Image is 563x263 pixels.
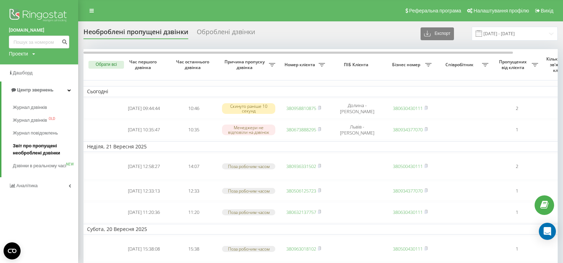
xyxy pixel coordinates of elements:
[13,117,47,124] span: Журнал дзвінків
[329,120,385,140] td: Львів - [PERSON_NAME]
[492,181,542,201] td: 1
[286,163,316,169] a: 380936331502
[282,62,319,68] span: Номер клієнта
[16,183,38,188] span: Аналiтика
[174,59,213,70] span: Час останнього дзвінка
[9,36,69,48] input: Пошук за номером
[119,120,169,140] td: [DATE] 10:35:47
[119,236,169,262] td: [DATE] 15:38:08
[13,142,75,157] span: Звіт про пропущені необроблені дзвінки
[286,126,316,133] a: 380673888295
[13,114,78,127] a: Журнал дзвінківOLD
[335,62,379,68] span: ПІБ Клієнта
[473,8,529,14] span: Налаштування профілю
[169,181,218,201] td: 12:33
[119,181,169,201] td: [DATE] 12:33:13
[439,62,482,68] span: Співробітник
[88,61,124,69] button: Обрати всі
[125,59,163,70] span: Час першого дзвінка
[222,163,275,169] div: Поза робочим часом
[286,209,316,215] a: 380632137757
[393,246,423,252] a: 380500430111
[169,153,218,179] td: 14:07
[13,130,58,137] span: Журнал повідомлень
[393,163,423,169] a: 380500430111
[492,120,542,140] td: 1
[393,209,423,215] a: 380630430111
[286,188,316,194] a: 380506125723
[393,188,423,194] a: 380934377070
[9,50,28,57] div: Проекти
[222,209,275,215] div: Поза робочим часом
[539,223,556,240] div: Open Intercom Messenger
[222,103,275,114] div: Скинуто раніше 10 секунд
[393,105,423,111] a: 380630430111
[492,202,542,222] td: 1
[393,126,423,133] a: 380934377070
[17,87,53,93] span: Центр звернень
[286,105,316,111] a: 380958810875
[222,188,275,194] div: Поза робочим часом
[169,99,218,119] td: 10:46
[119,153,169,179] td: [DATE] 12:58:27
[492,236,542,262] td: 1
[286,246,316,252] a: 380963018102
[83,28,188,39] div: Необроблені пропущені дзвінки
[421,27,454,40] button: Експорт
[9,27,69,34] a: [DOMAIN_NAME]
[13,127,78,140] a: Журнал повідомлень
[13,104,47,111] span: Журнал дзвінків
[541,8,553,14] span: Вихід
[329,99,385,119] td: Долина - [PERSON_NAME]
[492,99,542,119] td: 2
[4,242,21,259] button: Open CMP widget
[222,246,275,252] div: Поза робочим часом
[169,202,218,222] td: 11:20
[222,125,275,135] div: Менеджери не відповіли на дзвінок
[1,81,78,99] a: Центр звернень
[13,101,78,114] a: Журнал дзвінків
[496,59,532,70] span: Пропущених від клієнта
[13,70,33,75] span: Дашборд
[197,28,255,39] div: Оброблені дзвінки
[409,8,461,14] span: Реферальна програма
[9,7,69,25] img: Ringostat logo
[13,140,78,159] a: Звіт про пропущені необроблені дзвінки
[119,99,169,119] td: [DATE] 09:44:44
[169,236,218,262] td: 15:38
[169,120,218,140] td: 10:35
[119,202,169,222] td: [DATE] 11:20:36
[13,162,66,169] span: Дзвінки в реальному часі
[222,59,269,70] span: Причина пропуску дзвінка
[492,153,542,179] td: 2
[389,62,425,68] span: Бізнес номер
[13,159,78,172] a: Дзвінки в реальному часіNEW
